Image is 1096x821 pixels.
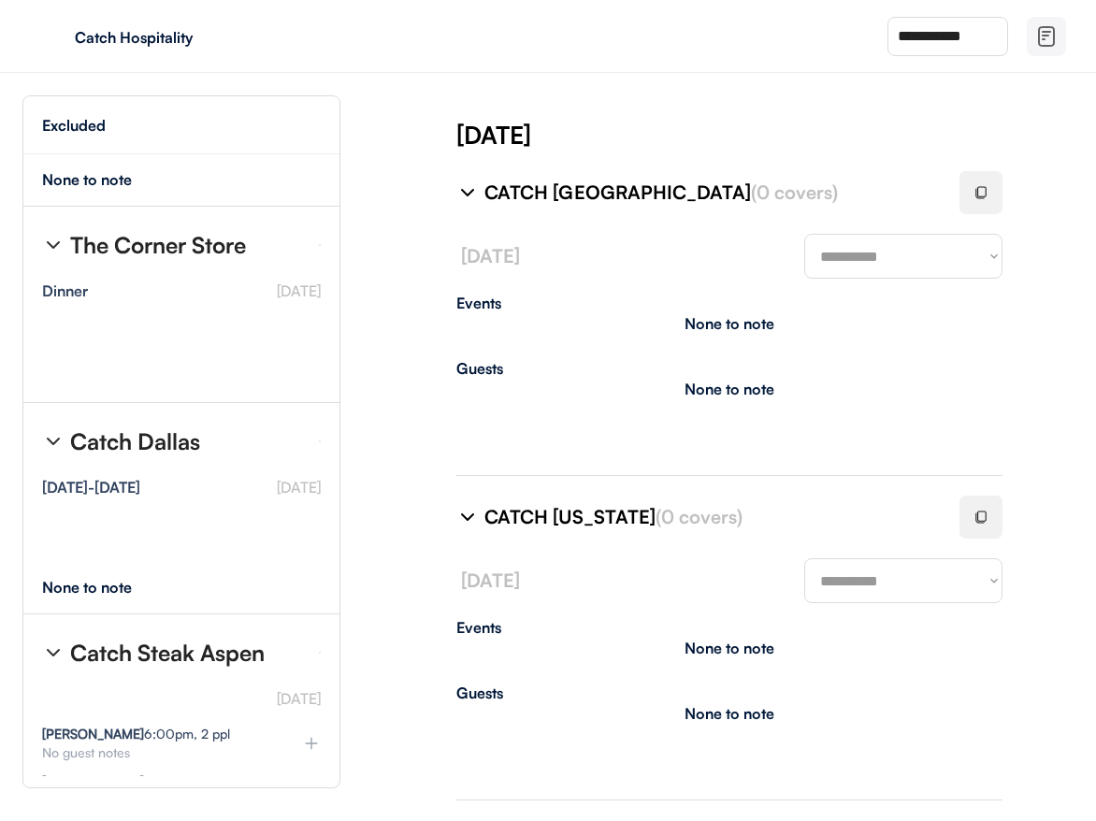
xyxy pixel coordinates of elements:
[75,30,310,45] div: Catch Hospitality
[685,641,774,655] div: None to note
[484,504,937,530] div: CATCH [US_STATE]
[277,281,321,300] font: [DATE]
[42,641,65,664] img: chevron-right%20%281%29.svg
[302,734,321,753] img: plus%20%281%29.svg
[685,706,774,721] div: None to note
[277,478,321,497] font: [DATE]
[42,480,140,495] div: [DATE]-[DATE]
[42,727,230,741] div: 6:00pm, 2 ppl
[751,180,838,204] font: (0 covers)
[456,361,1002,376] div: Guests
[456,506,479,528] img: chevron-right%20%281%29.svg
[461,569,520,592] font: [DATE]
[37,22,67,51] img: yH5BAEAAAAALAAAAAABAAEAAAIBRAA7
[456,118,1096,151] div: [DATE]
[42,746,272,759] div: No guest notes
[42,430,65,453] img: chevron-right%20%281%29.svg
[277,689,321,708] font: [DATE]
[42,234,65,256] img: chevron-right%20%281%29.svg
[42,775,230,788] div: 6:00pm, 2 ppl
[656,505,743,528] font: (0 covers)
[484,180,937,206] div: CATCH [GEOGRAPHIC_DATA]
[456,685,1002,700] div: Guests
[42,118,106,133] div: Excluded
[456,295,1002,310] div: Events
[70,641,265,664] div: Catch Steak Aspen
[1035,25,1058,48] img: file-02.svg
[42,726,144,742] strong: [PERSON_NAME]
[42,172,166,187] div: None to note
[456,181,479,204] img: chevron-right%20%281%29.svg
[42,580,166,595] div: None to note
[70,430,200,453] div: Catch Dallas
[42,773,144,789] strong: [PERSON_NAME]
[685,382,774,396] div: None to note
[42,283,88,298] div: Dinner
[685,316,774,331] div: None to note
[70,234,246,256] div: The Corner Store
[461,244,520,267] font: [DATE]
[456,620,1002,635] div: Events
